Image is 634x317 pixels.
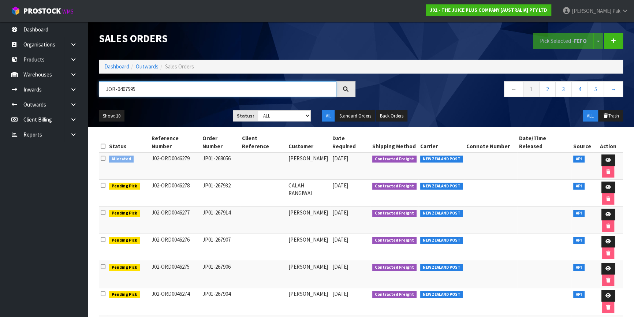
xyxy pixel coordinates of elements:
span: NEW ZEALAND POST [420,210,463,217]
td: J02-ORD0046279 [150,152,201,180]
span: [DATE] [332,236,348,243]
span: NEW ZEALAND POST [420,183,463,190]
span: NEW ZEALAND POST [420,156,463,163]
th: Reference Number [150,133,201,152]
a: → [604,81,623,97]
td: J02-ORD0046275 [150,261,201,288]
td: JP01-267904 [201,288,240,315]
span: Pending Pick [109,291,140,298]
span: Pending Pick [109,183,140,190]
button: ALL [583,110,598,122]
td: JP01-267907 [201,234,240,261]
nav: Page navigation [366,81,623,99]
span: API [573,183,585,190]
span: NEW ZEALAND POST [420,237,463,244]
span: [DATE] [332,182,348,189]
td: [PERSON_NAME] [287,152,331,180]
span: API [573,210,585,217]
button: Pick Selected -FEFO [533,33,594,49]
span: API [573,264,585,271]
td: CALAH RANGIWAI [287,180,331,207]
a: Dashboard [104,63,129,70]
span: [DATE] [332,263,348,270]
span: Contracted Freight [372,183,417,190]
td: [PERSON_NAME] [287,234,331,261]
span: NEW ZEALAND POST [420,264,463,271]
a: 4 [571,81,588,97]
td: J02-ORD0046278 [150,180,201,207]
span: [DATE] [332,209,348,216]
span: Contracted Freight [372,264,417,271]
th: Source [571,133,593,152]
td: [PERSON_NAME] [287,288,331,315]
th: Client Reference [240,133,287,152]
span: [PERSON_NAME] [572,7,611,14]
td: J02-ORD0046277 [150,207,201,234]
th: Connote Number [465,133,517,152]
td: [PERSON_NAME] [287,207,331,234]
button: Show: 10 [99,110,124,122]
h1: Sales Orders [99,33,355,44]
button: All [322,110,335,122]
span: Contracted Freight [372,291,417,298]
span: [DATE] [332,155,348,162]
td: [PERSON_NAME] [287,261,331,288]
span: [DATE] [332,290,348,297]
span: Sales Orders [165,63,194,70]
th: Action [593,133,623,152]
small: WMS [62,8,74,15]
a: 5 [588,81,604,97]
span: NEW ZEALAND POST [420,291,463,298]
td: JP01-267932 [201,180,240,207]
a: 2 [539,81,556,97]
button: Trash [598,110,623,122]
th: Carrier [418,133,465,152]
span: Pak [612,7,620,14]
a: ← [504,81,523,97]
span: API [573,291,585,298]
span: Pending Pick [109,264,140,271]
input: Search sales orders [99,81,336,97]
span: API [573,237,585,244]
strong: Status: [237,113,254,119]
th: Date Required [331,133,371,152]
span: API [573,156,585,163]
td: J02-ORD0046276 [150,234,201,261]
th: Shipping Method [370,133,418,152]
td: JP01-267906 [201,261,240,288]
a: J02 - THE JUICE PLUS COMPANY [AUSTRALIA] PTY LTD [426,4,551,16]
span: Pending Pick [109,210,140,217]
th: Date/Time Released [517,133,571,152]
th: Order Number [201,133,240,152]
img: cube-alt.png [11,6,20,15]
span: Contracted Freight [372,156,417,163]
td: JP01-268056 [201,152,240,180]
span: Pending Pick [109,237,140,244]
span: Contracted Freight [372,210,417,217]
span: Allocated [109,156,134,163]
a: Outwards [136,63,158,70]
td: JP01-267914 [201,207,240,234]
span: ProStock [23,6,61,16]
span: Contracted Freight [372,237,417,244]
button: Standard Orders [335,110,375,122]
th: Customer [287,133,331,152]
button: Back Orders [376,110,407,122]
a: 1 [523,81,540,97]
td: J02-ORD0046274 [150,288,201,315]
strong: J02 - THE JUICE PLUS COMPANY [AUSTRALIA] PTY LTD [430,7,547,13]
a: 3 [555,81,572,97]
th: Status [107,133,150,152]
strong: FEFO [574,37,587,44]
